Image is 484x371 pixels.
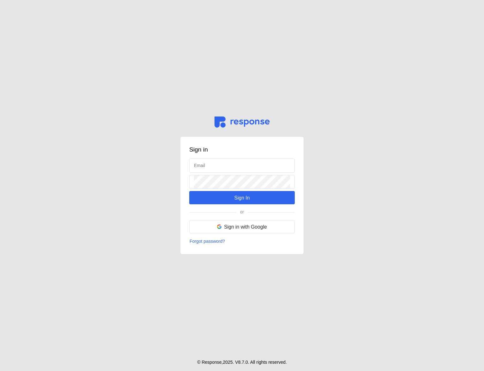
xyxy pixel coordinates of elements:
img: svg%3e [215,117,270,128]
p: Sign In [234,194,250,202]
img: svg%3e [217,224,221,229]
p: © Response, 2025 . V 8.7.0 . All rights reserved. [197,359,287,366]
input: Email [194,159,290,172]
p: Sign in with Google [224,223,267,231]
button: Forgot password? [189,238,225,245]
h3: Sign in [189,146,295,154]
button: Sign In [189,191,295,204]
p: or [240,209,244,216]
button: Sign in with Google [189,220,295,233]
